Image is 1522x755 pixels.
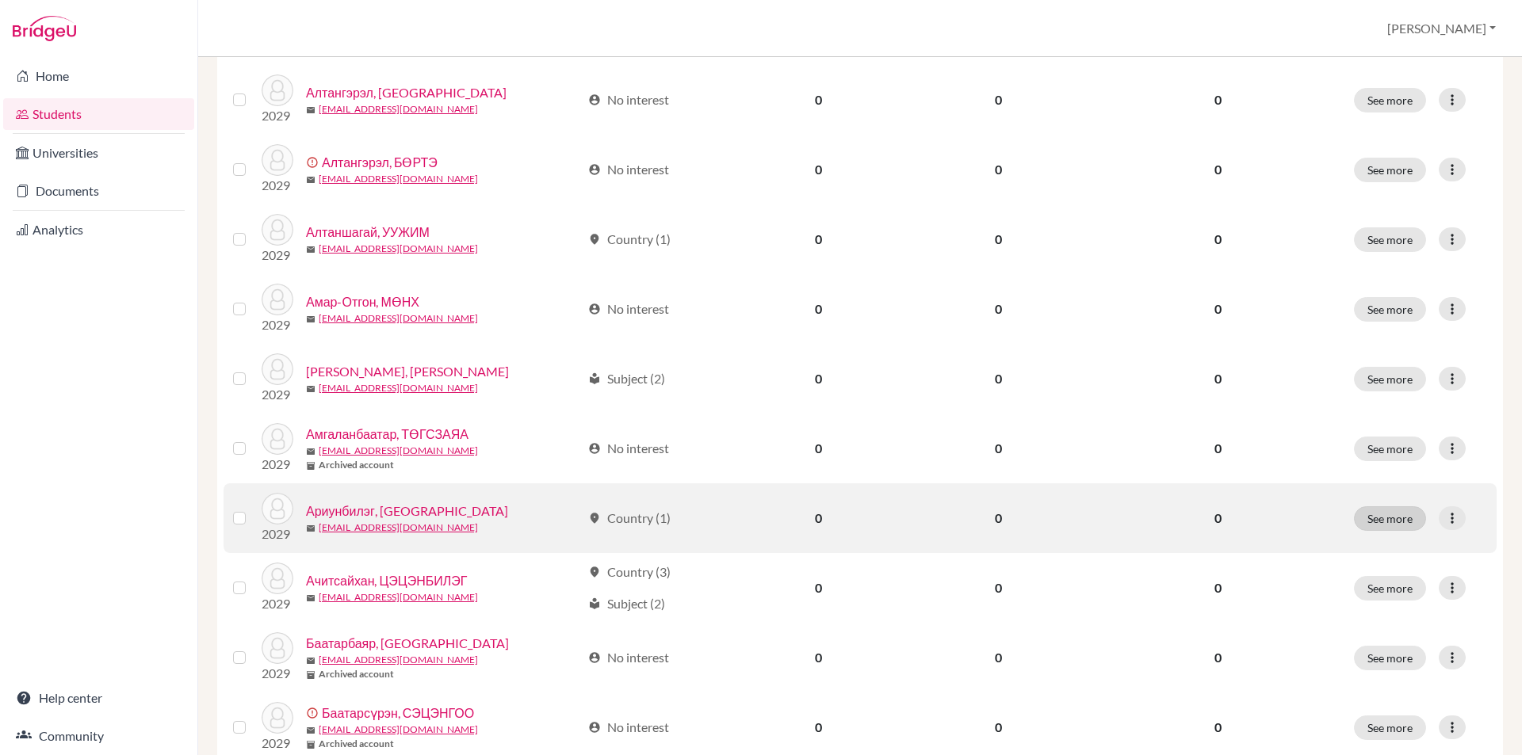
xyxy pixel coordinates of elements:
a: Амар-Отгон, МӨНХ [306,292,419,311]
p: 0 [1101,230,1335,249]
span: inventory_2 [306,461,315,471]
td: 0 [906,204,1091,274]
b: Archived account [319,737,394,751]
p: 2029 [262,176,293,195]
p: 0 [1101,648,1335,667]
img: Алтангэрэл, АЗБАЯР [262,74,293,106]
span: mail [306,726,315,735]
a: Баатарбаяр, [GEOGRAPHIC_DATA] [306,634,509,653]
p: 2029 [262,455,293,474]
button: See more [1354,576,1426,601]
span: mail [306,315,315,324]
p: 2029 [262,594,293,613]
a: [EMAIL_ADDRESS][DOMAIN_NAME] [319,723,478,737]
td: 0 [731,274,906,344]
div: Subject (2) [588,369,665,388]
td: 0 [906,135,1091,204]
p: 0 [1101,439,1335,458]
a: [PERSON_NAME], [PERSON_NAME] [306,362,509,381]
img: Амар-Эрдэнэ, АМИН-ЭРДЭНЭ [262,353,293,385]
a: Алтангэрэл, БӨРТЭ [322,153,438,172]
p: 2029 [262,664,293,683]
button: See more [1354,158,1426,182]
button: See more [1354,227,1426,252]
b: Archived account [319,667,394,681]
a: [EMAIL_ADDRESS][DOMAIN_NAME] [319,311,478,326]
div: Subject (2) [588,594,665,613]
td: 0 [731,483,906,553]
a: Students [3,98,194,130]
a: Алтангэрэл, [GEOGRAPHIC_DATA] [306,83,507,102]
a: Баатарсүрэн, СЭЦЭНГОО [322,704,474,723]
div: Country (1) [588,509,671,528]
a: Алтаншагай, УУЖИМ [306,223,430,242]
button: See more [1354,88,1426,112]
span: mail [306,656,315,665]
a: Analytics [3,214,194,246]
div: No interest [588,439,669,458]
a: Community [3,720,194,752]
b: Archived account [319,458,394,472]
td: 0 [906,344,1091,414]
button: See more [1354,646,1426,670]
td: 0 [906,274,1091,344]
span: account_circle [588,442,601,455]
td: 0 [906,553,1091,623]
span: location_on [588,512,601,524]
span: location_on [588,566,601,578]
span: mail [306,245,315,254]
a: Home [3,60,194,92]
img: Баатарсүрэн, СЭЦЭНГОО [262,702,293,734]
td: 0 [731,204,906,274]
p: 2029 [262,315,293,334]
img: Алтаншагай, УУЖИМ [262,214,293,246]
p: 0 [1101,509,1335,528]
td: 0 [906,483,1091,553]
span: account_circle [588,721,601,734]
button: [PERSON_NAME] [1380,13,1503,44]
div: No interest [588,648,669,667]
td: 0 [906,65,1091,135]
td: 0 [731,623,906,692]
td: 0 [731,344,906,414]
p: 0 [1101,299,1335,318]
a: Ачитсайхан, ЦЭЦЭНБИЛЭГ [306,571,467,590]
p: 0 [1101,369,1335,388]
p: 2029 [262,524,293,543]
span: local_library [588,372,601,385]
span: mail [306,593,315,603]
a: Documents [3,175,194,207]
p: 0 [1101,718,1335,737]
a: [EMAIL_ADDRESS][DOMAIN_NAME] [319,444,478,458]
span: mail [306,524,315,533]
span: account_circle [588,163,601,176]
div: No interest [588,160,669,179]
span: mail [306,175,315,185]
span: account_circle [588,303,601,315]
p: 2029 [262,385,293,404]
img: Амгаланбаатар, ТӨГСЗАЯА [262,423,293,455]
div: Country (3) [588,562,671,582]
img: Ариунбилэг, БАДРАЛ [262,493,293,524]
a: [EMAIL_ADDRESS][DOMAIN_NAME] [319,102,478,116]
a: [EMAIL_ADDRESS][DOMAIN_NAME] [319,653,478,667]
span: mail [306,105,315,115]
div: No interest [588,90,669,109]
span: account_circle [588,93,601,106]
p: 0 [1101,160,1335,179]
img: Bridge-U [13,16,76,41]
span: mail [306,447,315,456]
p: 2029 [262,246,293,265]
button: See more [1354,437,1426,461]
a: Help center [3,682,194,714]
a: [EMAIL_ADDRESS][DOMAIN_NAME] [319,381,478,395]
span: inventory_2 [306,670,315,680]
a: [EMAIL_ADDRESS][DOMAIN_NAME] [319,172,478,186]
td: 0 [906,623,1091,692]
img: Амар-Отгон, МӨНХ [262,284,293,315]
td: 0 [731,65,906,135]
td: 0 [731,414,906,483]
p: 2029 [262,734,293,753]
img: Алтангэрэл, БӨРТЭ [262,144,293,176]
span: mail [306,384,315,394]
